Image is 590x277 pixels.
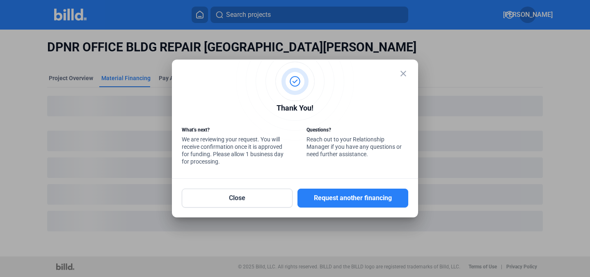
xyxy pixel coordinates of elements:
[297,189,408,208] button: Request another financing
[306,126,408,136] div: Questions?
[182,126,284,167] div: We are reviewing your request. You will receive confirmation once it is approved for funding. Ple...
[182,102,408,116] div: Thank You!
[398,69,408,78] mat-icon: close
[182,189,293,208] button: Close
[306,126,408,160] div: Reach out to your Relationship Manager if you have any questions or need further assistance.
[182,126,284,136] div: What’s next?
